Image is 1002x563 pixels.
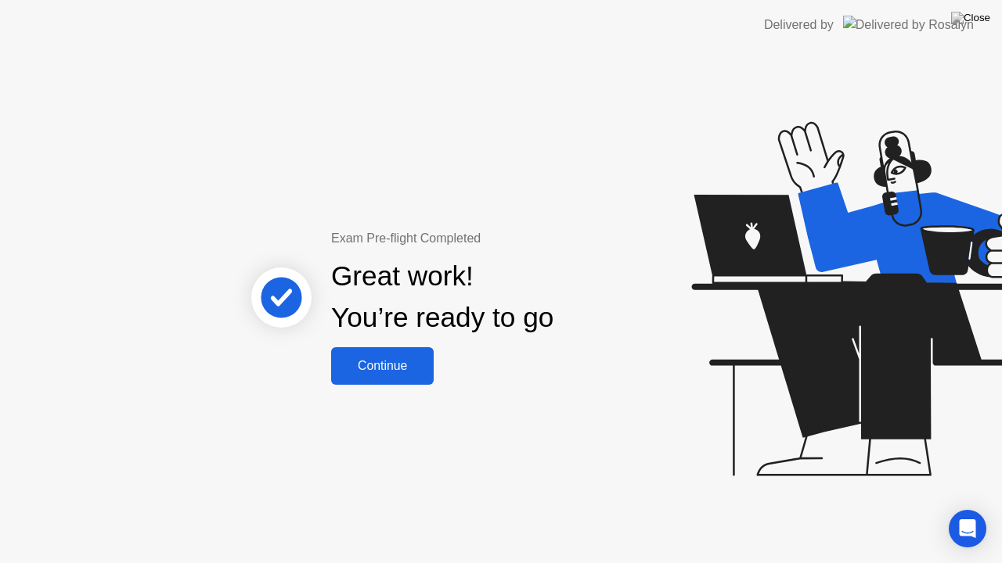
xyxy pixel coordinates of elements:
div: Exam Pre-flight Completed [331,229,654,248]
img: Delivered by Rosalyn [843,16,974,34]
div: Continue [336,359,429,373]
button: Continue [331,347,434,385]
div: Great work! You’re ready to go [331,256,553,339]
div: Delivered by [764,16,834,34]
div: Open Intercom Messenger [949,510,986,547]
img: Close [951,12,990,24]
